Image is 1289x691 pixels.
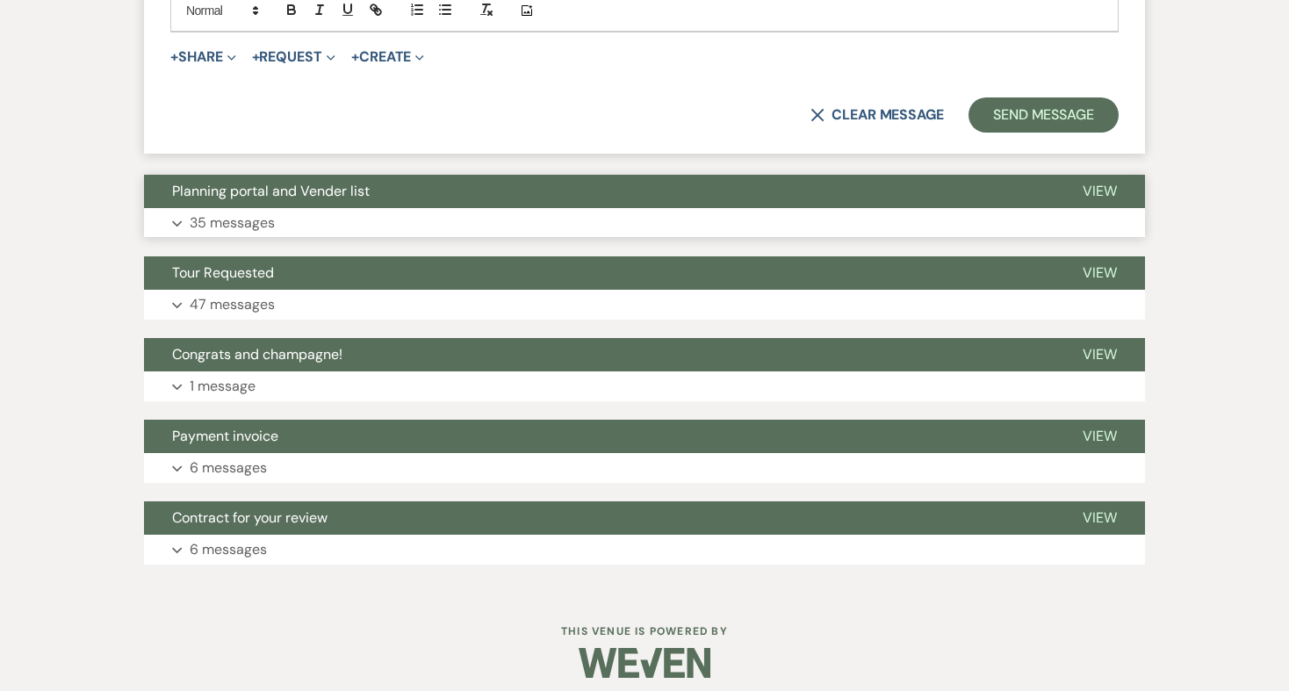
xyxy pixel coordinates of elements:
button: Send Message [969,97,1119,133]
span: Payment invoice [172,427,278,445]
button: 6 messages [144,453,1145,483]
span: Tour Requested [172,263,274,282]
span: View [1083,263,1117,282]
button: Planning portal and Vender list [144,175,1055,208]
p: 1 message [190,375,256,398]
button: View [1055,420,1145,453]
button: Payment invoice [144,420,1055,453]
button: 1 message [144,371,1145,401]
p: 6 messages [190,457,267,479]
button: View [1055,256,1145,290]
p: 47 messages [190,293,275,316]
button: View [1055,501,1145,535]
button: 6 messages [144,535,1145,565]
button: Request [252,50,335,64]
button: Congrats and champagne! [144,338,1055,371]
button: Clear message [810,108,944,122]
span: Contract for your review [172,508,328,527]
button: 35 messages [144,208,1145,238]
button: Share [170,50,236,64]
span: + [351,50,359,64]
span: Congrats and champagne! [172,345,342,363]
span: View [1083,345,1117,363]
button: Create [351,50,424,64]
button: Contract for your review [144,501,1055,535]
p: 35 messages [190,212,275,234]
button: View [1055,175,1145,208]
span: View [1083,427,1117,445]
span: View [1083,508,1117,527]
button: 47 messages [144,290,1145,320]
span: + [252,50,260,64]
span: Planning portal and Vender list [172,182,370,200]
span: View [1083,182,1117,200]
button: View [1055,338,1145,371]
button: Tour Requested [144,256,1055,290]
span: + [170,50,178,64]
p: 6 messages [190,538,267,561]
